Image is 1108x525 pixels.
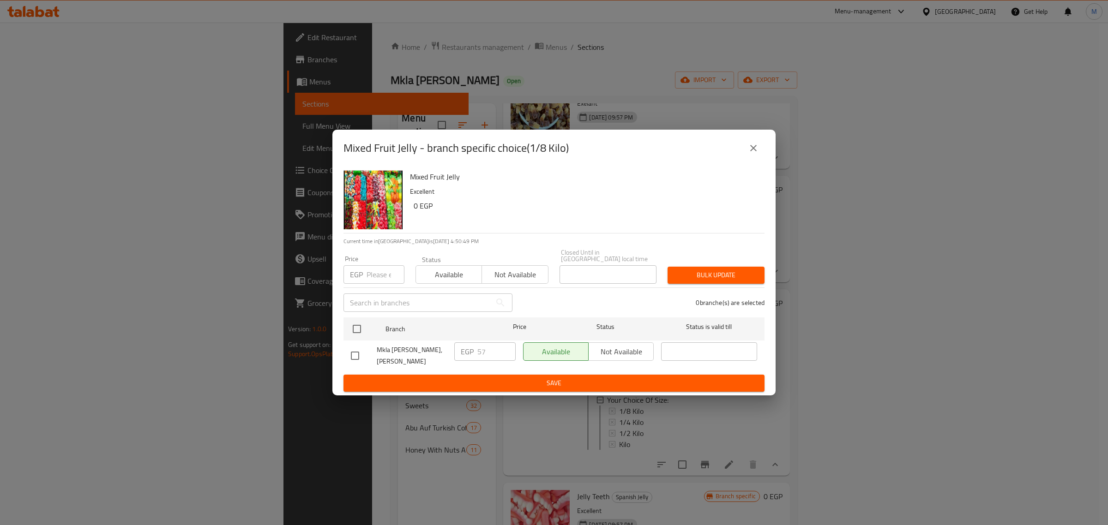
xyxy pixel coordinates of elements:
span: Status is valid till [661,321,757,333]
span: Available [420,268,478,281]
p: Current time in [GEOGRAPHIC_DATA] is [DATE] 4:50:49 PM [343,237,765,245]
h6: 0 EGP [414,199,757,212]
button: Not available [482,265,548,284]
span: Mkla [PERSON_NAME],[PERSON_NAME] [377,344,447,367]
span: Bulk update [675,269,757,281]
button: Save [343,375,765,392]
span: Status [558,321,654,333]
button: close [742,137,765,159]
input: Please enter price [367,265,404,284]
p: Excellent [410,186,757,197]
span: Branch [385,323,482,335]
button: Available [415,265,482,284]
input: Search in branches [343,293,491,312]
h2: Mixed Fruit Jelly - branch specific choice(1/8 Kilo) [343,141,569,155]
p: EGP [350,269,363,280]
p: EGP [461,346,474,357]
img: Mixed Fruit Jelly [343,170,403,229]
span: Price [489,321,550,333]
h6: Mixed Fruit Jelly [410,170,757,183]
p: 0 branche(s) are selected [696,298,765,307]
input: Please enter price [477,342,516,361]
span: Save [351,377,757,389]
span: Not available [486,268,544,281]
button: Bulk update [668,267,765,284]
